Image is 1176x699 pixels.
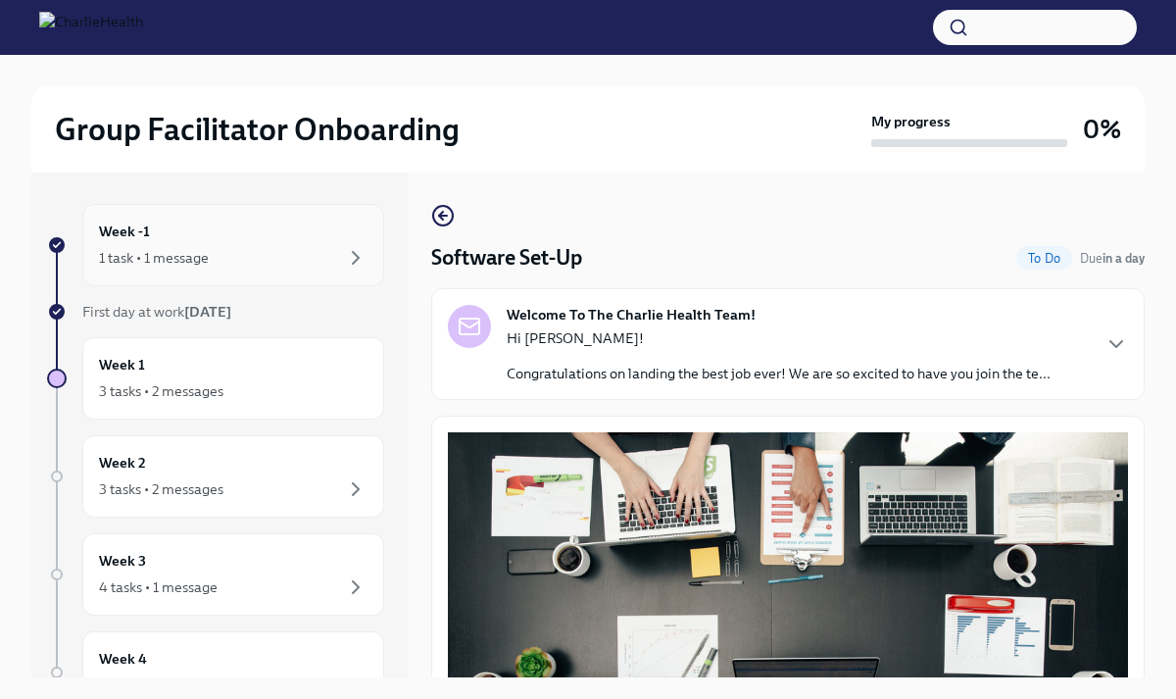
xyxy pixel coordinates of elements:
span: August 19th, 2025 10:00 [1080,249,1145,268]
img: CharlieHealth [39,12,143,43]
p: Hi [PERSON_NAME]! [507,328,1051,348]
p: Congratulations on landing the best job ever! We are so excited to have you join the te... [507,364,1051,383]
div: 1 task [99,675,133,695]
strong: [DATE] [184,303,231,321]
a: Week 13 tasks • 2 messages [47,337,384,420]
h4: Software Set-Up [431,243,582,273]
h2: Group Facilitator Onboarding [55,110,460,149]
span: First day at work [82,303,231,321]
a: Week 34 tasks • 1 message [47,533,384,616]
div: 3 tasks • 2 messages [99,479,223,499]
div: 3 tasks • 2 messages [99,381,223,401]
h6: Week 2 [99,452,146,474]
span: To Do [1016,251,1072,266]
h3: 0% [1083,112,1121,147]
a: First day at work[DATE] [47,302,384,322]
strong: in a day [1102,251,1145,266]
div: 1 task • 1 message [99,248,209,268]
h6: Week 4 [99,648,147,670]
div: 4 tasks • 1 message [99,577,218,597]
span: Due [1080,251,1145,266]
strong: My progress [871,112,951,131]
a: Week 23 tasks • 2 messages [47,435,384,518]
h6: Week -1 [99,221,150,242]
h6: Week 3 [99,550,146,572]
strong: Welcome To The Charlie Health Team! [507,305,756,325]
h6: Week 1 [99,354,145,375]
a: Week -11 task • 1 message [47,204,384,286]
